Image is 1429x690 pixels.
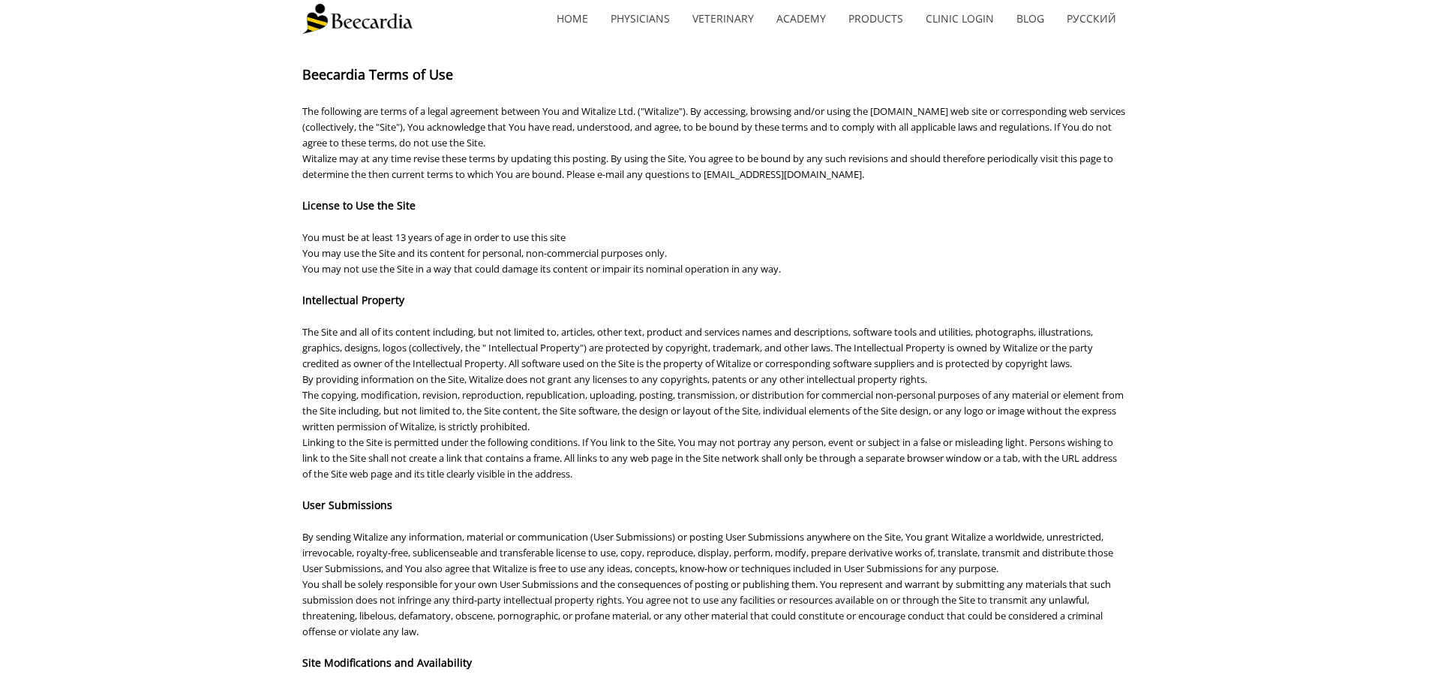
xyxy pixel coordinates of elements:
[302,231,566,244] span: You must be at least 13 years of age in order to use this site
[302,4,413,34] img: Beecardia
[599,2,681,36] a: Physicians
[302,498,392,512] span: User Submissions
[1055,2,1127,36] a: Русский
[302,65,453,83] span: Beecardia Terms of Use
[765,2,837,36] a: Academy
[302,655,472,670] span: Site Modifications and Availability
[302,293,404,307] span: Intellectual Property
[914,2,1005,36] a: Clinic Login
[302,198,416,212] span: License to Use the Site
[302,325,1093,370] span: The Site and all of its content including, but not limited to, articles, other text, product and ...
[302,388,1124,433] span: The copying, modification, revision, reproduction, republication, uploading, posting, transmissio...
[302,104,1125,149] span: The following are terms of a legal agreement between You and Witalize Ltd. ("Witalize"). By acces...
[302,435,1117,481] span: Linking to the Site is permitted under the following conditions. If You link to the Site, You may...
[302,577,1111,638] span: You shall be solely responsible for your own User Submissions and the consequences of posting or ...
[302,530,1113,575] span: By sending Witalize any information, material or communication (User Submissions) or posting User...
[545,2,599,36] a: home
[302,152,1113,181] span: Witalize may at any time revise these terms by updating this posting. By using the Site, You agre...
[302,246,667,260] span: You may use the Site and its content for personal, non-commercial purposes only.
[302,372,927,386] span: By providing information on the Site, Witalize does not grant any licenses to any copyrights, pat...
[1005,2,1055,36] a: Blog
[595,120,640,134] span: erstood, a
[681,2,765,36] a: Veterinary
[837,2,914,36] a: Products
[302,262,781,276] span: You may not use the Site in a way that could damage its content or impair its nominal operation i...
